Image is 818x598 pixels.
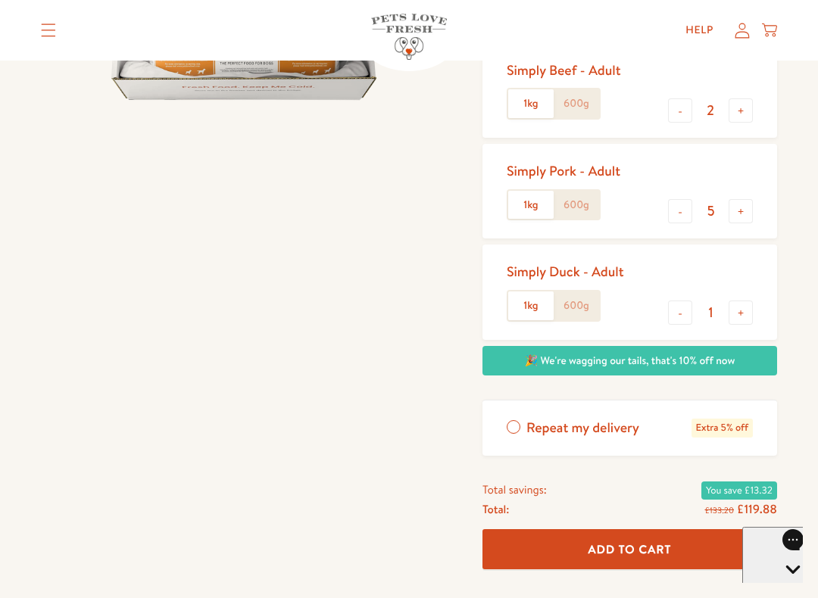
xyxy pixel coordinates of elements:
[482,500,509,519] span: Total:
[554,89,599,118] label: 600g
[482,529,777,569] button: Add To Cart
[737,501,777,518] span: £119.88
[507,263,624,280] div: Simply Duck - Adult
[554,291,599,320] label: 600g
[508,89,554,118] label: 1kg
[526,419,639,438] span: Repeat my delivery
[729,301,753,325] button: +
[482,346,777,376] div: 🎉 We're wagging our tails, that's 10% off now
[668,301,692,325] button: -
[704,504,734,516] s: £133.20
[507,61,621,79] div: Simply Beef - Adult
[29,11,68,49] summary: Translation missing: en.sections.header.menu
[668,199,692,223] button: -
[692,419,753,438] span: Extra 5% off
[742,527,803,583] iframe: Gorgias live chat messenger
[482,480,547,500] span: Total savings:
[371,14,447,60] img: Pets Love Fresh
[508,291,554,320] label: 1kg
[554,191,599,220] label: 600g
[729,199,753,223] button: +
[701,481,777,500] span: You save £13.32
[673,15,726,45] a: Help
[508,191,554,220] label: 1kg
[668,98,692,123] button: -
[589,541,672,557] span: Add To Cart
[507,162,620,179] div: Simply Pork - Adult
[729,98,753,123] button: +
